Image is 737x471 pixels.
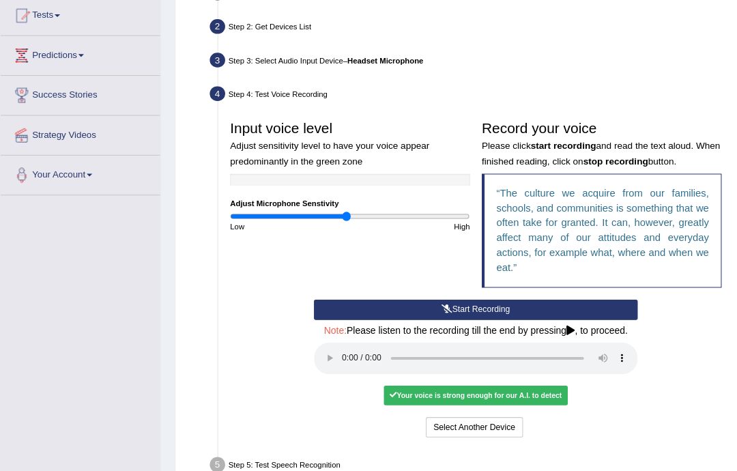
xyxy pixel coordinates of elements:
b: start recording [518,137,582,147]
div: Step 3: Select Audio Input Device [200,48,718,73]
div: Step 2: Get Devices List [200,15,718,40]
a: Your Account [1,152,156,186]
a: Success Stories [1,74,156,108]
div: Low [219,216,342,227]
a: Strategy Videos [1,113,156,147]
span: – [335,55,414,63]
div: High [342,216,465,227]
a: Predictions [1,35,156,69]
h3: Input voice level [225,117,459,163]
div: Your voice is strong enough for our A.I. to detect [375,376,554,395]
b: Headset Microphone [339,55,414,63]
h4: Please listen to the recording till the end by pressing , to proceed. [306,318,622,328]
button: Select Another Device [416,407,510,427]
span: Note: [316,317,338,328]
small: Please click and read the text aloud. When finished reading, click on button. [470,137,703,162]
button: Start Recording [306,292,622,312]
h3: Record your voice [470,117,704,163]
b: stop recording [569,152,633,162]
div: Step 4: Test Voice Recording [200,81,718,106]
div: Step 5: Test Speech Recognition [200,442,718,468]
q: The culture we acquire from our families, schools, and communities is something that we often tak... [485,183,692,266]
small: Adjust sensitivity level to have your voice appear predominantly in the green zone [225,137,419,162]
label: Adjust Microphone Senstivity [225,192,330,203]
